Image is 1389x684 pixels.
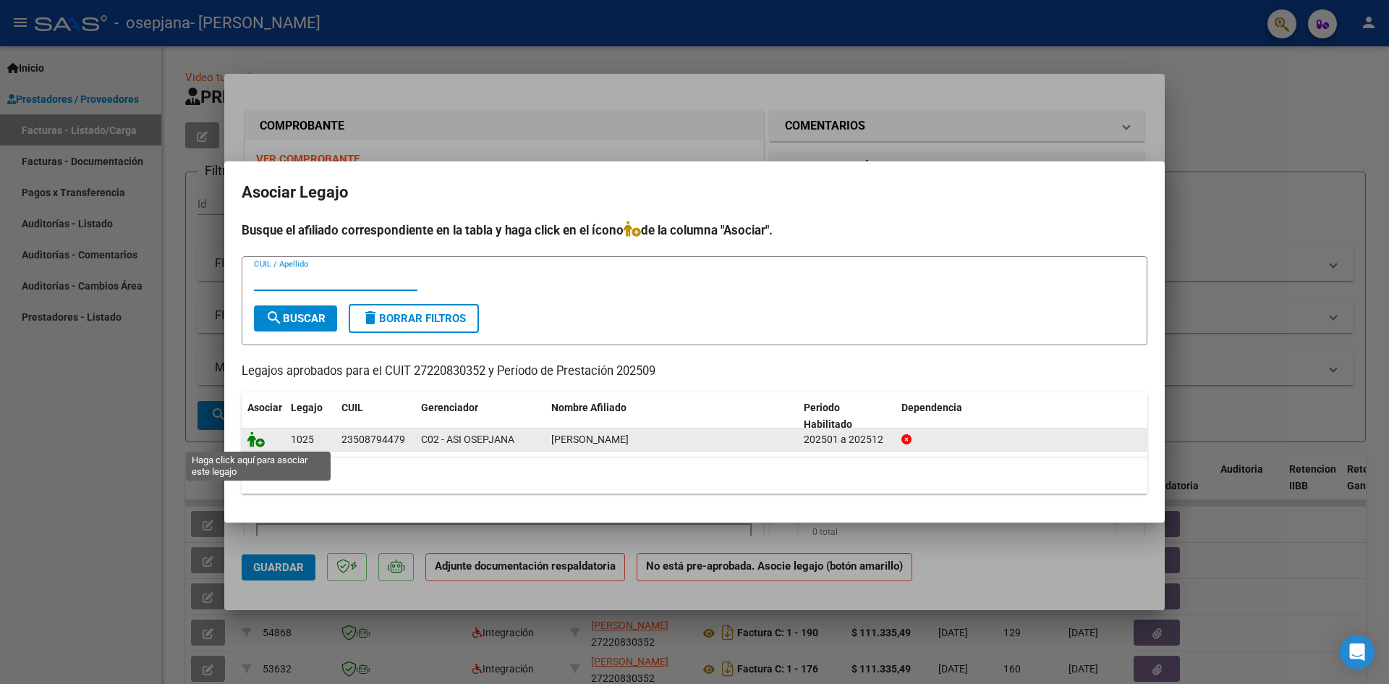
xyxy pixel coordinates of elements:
datatable-header-cell: Nombre Afiliado [545,392,798,440]
datatable-header-cell: Periodo Habilitado [798,392,896,440]
div: 202501 a 202512 [804,431,890,448]
span: Nombre Afiliado [551,402,626,413]
span: GOMEZ THIAGO BENJAMIN [551,434,629,445]
datatable-header-cell: Gerenciador [415,392,545,440]
span: Buscar [266,312,326,325]
div: Open Intercom Messenger [1340,635,1375,670]
span: Gerenciador [421,402,478,413]
span: Borrar Filtros [362,312,466,325]
datatable-header-cell: Legajo [285,392,336,440]
datatable-header-cell: Asociar [242,392,285,440]
datatable-header-cell: CUIL [336,392,415,440]
span: Periodo Habilitado [804,402,852,430]
span: CUIL [341,402,363,413]
span: Legajo [291,402,323,413]
mat-icon: search [266,309,283,326]
h4: Busque el afiliado correspondiente en la tabla y haga click en el ícono de la columna "Asociar". [242,221,1147,240]
div: 1 registros [242,457,1147,494]
h2: Asociar Legajo [242,179,1147,206]
button: Borrar Filtros [349,304,479,333]
p: Legajos aprobados para el CUIT 27220830352 y Período de Prestación 202509 [242,363,1147,381]
datatable-header-cell: Dependencia [896,392,1148,440]
span: 1025 [291,434,314,445]
button: Buscar [254,305,337,332]
span: C02 - ASI OSEPJANA [421,434,514,445]
mat-icon: delete [362,309,379,326]
div: 23508794479 [341,431,405,448]
span: Asociar [247,402,282,413]
span: Dependencia [901,402,962,413]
